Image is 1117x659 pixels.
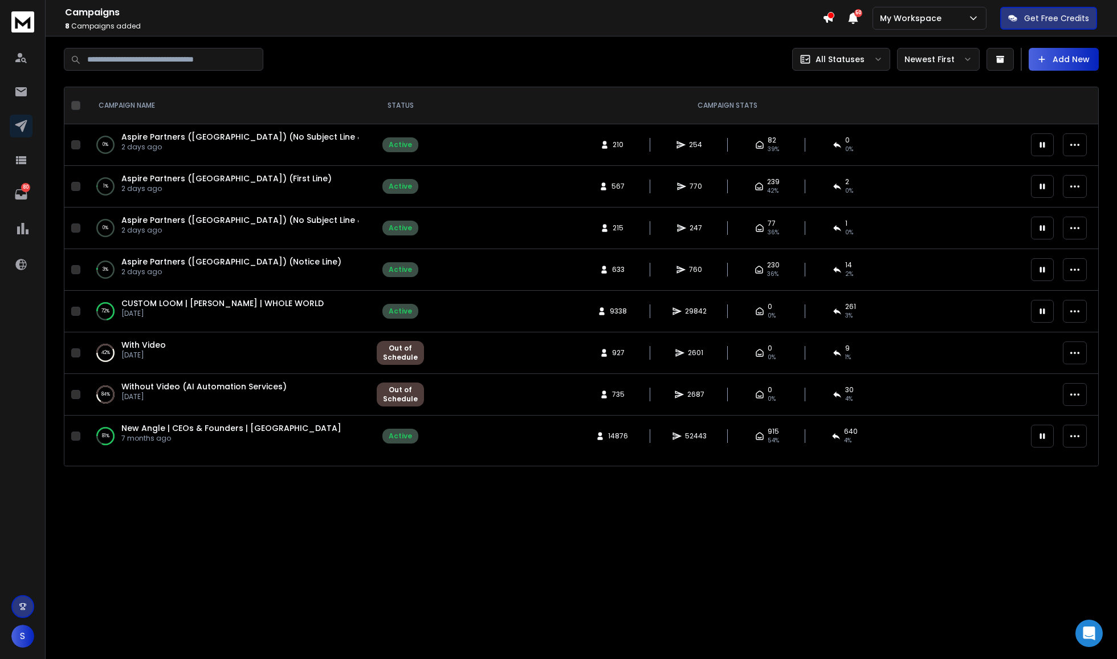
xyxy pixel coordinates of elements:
[102,430,109,442] p: 81 %
[612,182,625,191] span: 567
[121,422,341,434] a: New Angle | CEOs & Founders | [GEOGRAPHIC_DATA]
[768,353,776,362] span: 0%
[121,214,414,226] a: Aspire Partners ([GEOGRAPHIC_DATA]) (No Subject Line & Notice Line)
[65,6,822,19] h1: Campaigns
[845,394,853,404] span: 4 %
[897,48,980,71] button: Newest First
[816,54,865,65] p: All Statuses
[845,186,853,196] span: 0 %
[85,416,370,457] td: 81%New Angle | CEOs & Founders | [GEOGRAPHIC_DATA]7 months ago
[121,256,341,267] a: Aspire Partners ([GEOGRAPHIC_DATA]) (Notice Line)
[768,385,772,394] span: 0
[121,184,332,193] p: 2 days ago
[1000,7,1097,30] button: Get Free Credits
[767,270,778,279] span: 36 %
[685,307,707,316] span: 29842
[690,223,702,233] span: 247
[612,390,625,399] span: 735
[768,219,776,228] span: 77
[121,309,324,318] p: [DATE]
[768,136,776,145] span: 82
[85,208,370,249] td: 0%Aspire Partners ([GEOGRAPHIC_DATA]) (No Subject Line & Notice Line)2 days ago
[880,13,946,24] p: My Workspace
[389,223,412,233] div: Active
[389,432,412,441] div: Active
[85,166,370,208] td: 1%Aspire Partners ([GEOGRAPHIC_DATA]) (First Line)2 days ago
[121,131,405,143] span: Aspire Partners ([GEOGRAPHIC_DATA]) (No Subject Line & First Line)
[10,183,32,206] a: 80
[1075,620,1103,647] div: Open Intercom Messenger
[103,139,108,150] p: 0 %
[613,223,624,233] span: 215
[612,348,625,357] span: 927
[845,385,854,394] span: 30
[389,307,412,316] div: Active
[11,625,34,648] button: S
[687,390,704,399] span: 2687
[121,298,324,309] a: CUSTOM LOOM | [PERSON_NAME] | WHOLE WORLD
[768,145,779,154] span: 39 %
[768,302,772,311] span: 0
[768,311,776,320] span: 0%
[845,270,853,279] span: 2 %
[845,261,852,270] span: 14
[688,348,703,357] span: 2601
[613,140,624,149] span: 210
[767,177,780,186] span: 239
[768,394,776,404] span: 0%
[121,143,358,152] p: 2 days ago
[431,87,1024,124] th: CAMPAIGN STATS
[845,219,847,228] span: 1
[845,302,856,311] span: 261
[121,381,287,392] a: Without Video (AI Automation Services)
[383,385,418,404] div: Out of Schedule
[1029,48,1099,71] button: Add New
[121,267,341,276] p: 2 days ago
[85,374,370,416] td: 84%Without Video (AI Automation Services)[DATE]
[768,344,772,353] span: 0
[1024,13,1089,24] p: Get Free Credits
[121,434,341,443] p: 7 months ago
[845,344,850,353] span: 9
[85,332,370,374] td: 42%With Video[DATE]
[685,432,707,441] span: 52443
[845,145,853,154] span: 0 %
[103,181,108,192] p: 1 %
[854,9,862,17] span: 50
[383,344,418,362] div: Out of Schedule
[389,265,412,274] div: Active
[65,22,822,31] p: Campaigns added
[690,182,702,191] span: 770
[610,307,627,316] span: 9338
[121,339,166,351] a: With Video
[21,183,30,192] p: 80
[768,228,779,237] span: 36 %
[845,136,850,145] span: 0
[845,353,851,362] span: 1 %
[689,140,702,149] span: 254
[11,11,34,32] img: logo
[85,291,370,332] td: 72%CUSTOM LOOM | [PERSON_NAME] | WHOLE WORLD[DATE]
[85,124,370,166] td: 0%Aspire Partners ([GEOGRAPHIC_DATA]) (No Subject Line & First Line)2 days ago
[612,265,625,274] span: 633
[121,392,287,401] p: [DATE]
[389,140,412,149] div: Active
[370,87,431,124] th: STATUS
[121,351,166,360] p: [DATE]
[121,173,332,184] a: Aspire Partners ([GEOGRAPHIC_DATA]) (First Line)
[844,427,858,436] span: 640
[845,311,853,320] span: 3 %
[85,87,370,124] th: CAMPAIGN NAME
[768,436,779,445] span: 54 %
[85,249,370,291] td: 3%Aspire Partners ([GEOGRAPHIC_DATA]) (Notice Line)2 days ago
[845,177,849,186] span: 2
[768,427,779,436] span: 915
[845,228,853,237] span: 0 %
